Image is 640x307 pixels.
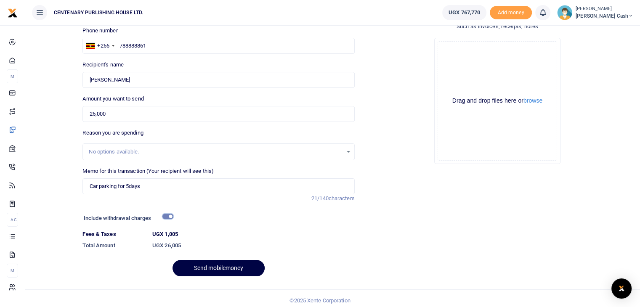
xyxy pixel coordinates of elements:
li: Ac [7,213,18,227]
input: UGX [82,106,354,122]
h6: Total Amount [82,242,146,249]
a: Add money [490,9,532,15]
li: M [7,69,18,83]
label: Amount you want to send [82,95,143,103]
span: 21/140 [311,195,329,201]
div: Uganda: +256 [83,38,117,53]
a: profile-user [PERSON_NAME] [PERSON_NAME] Cash [557,5,633,20]
label: Reason you are spending [82,129,143,137]
h4: Such as invoices, receipts, notes [361,22,633,31]
li: Toup your wallet [490,6,532,20]
span: [PERSON_NAME] Cash [576,12,633,20]
img: logo-small [8,8,18,18]
input: MTN & Airtel numbers are validated [82,72,354,88]
label: Memo for this transaction (Your recipient will see this) [82,167,214,175]
input: Enter extra information [82,178,354,194]
li: Wallet ballance [439,5,490,20]
span: CENTENARY PUBLISHING HOUSE LTD. [50,9,146,16]
div: +256 [97,42,109,50]
div: File Uploader [434,38,560,164]
dt: Fees & Taxes [79,230,149,238]
a: logo-small logo-large logo-large [8,9,18,16]
label: Phone number [82,26,117,35]
span: UGX 767,770 [449,8,480,17]
div: Drag and drop files here or [438,97,557,105]
button: Send mobilemoney [173,260,265,276]
span: Add money [490,6,532,20]
h6: Include withdrawal charges [84,215,170,222]
h6: UGX 26,005 [152,242,355,249]
input: Enter phone number [82,38,354,54]
a: UGX 767,770 [442,5,486,20]
img: profile-user [557,5,572,20]
li: M [7,264,18,278]
span: characters [329,195,355,201]
div: No options available. [89,148,342,156]
button: browse [523,98,542,103]
div: Open Intercom Messenger [611,278,632,299]
label: Recipient's name [82,61,124,69]
label: UGX 1,005 [152,230,178,238]
small: [PERSON_NAME] [576,5,633,13]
